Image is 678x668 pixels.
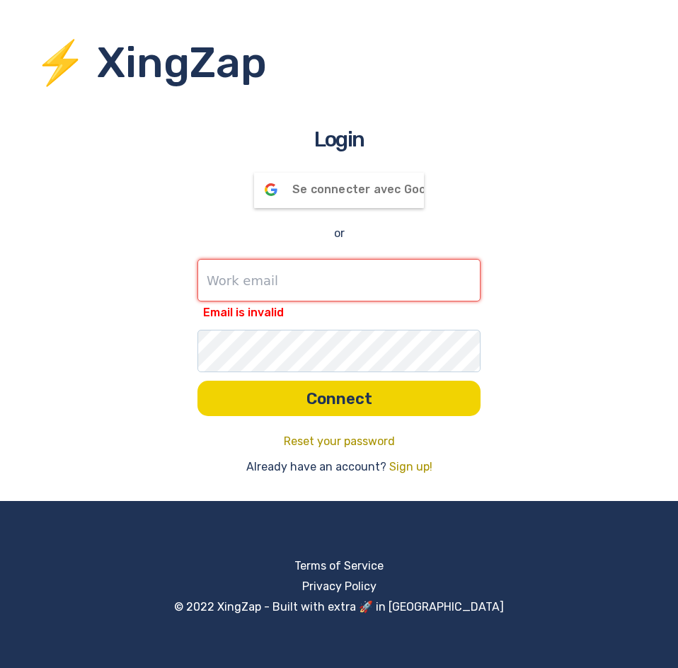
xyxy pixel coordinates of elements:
[292,183,444,196] span: Se connecter avec Google
[334,225,345,242] p: or
[197,381,481,416] button: Connect
[246,459,386,476] p: Already have an account?
[294,559,384,572] a: Terms of Service
[203,304,481,321] p: Email is invalid
[34,31,678,95] h1: ⚡ XingZap
[284,433,395,450] a: Reset your password
[197,259,481,301] input: Work email
[314,124,364,156] h2: Login
[389,459,432,476] a: Sign up!
[174,599,504,616] p: © 2022 XingZap - Built with extra 🚀 in [GEOGRAPHIC_DATA]
[302,580,377,593] a: Privacy Policy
